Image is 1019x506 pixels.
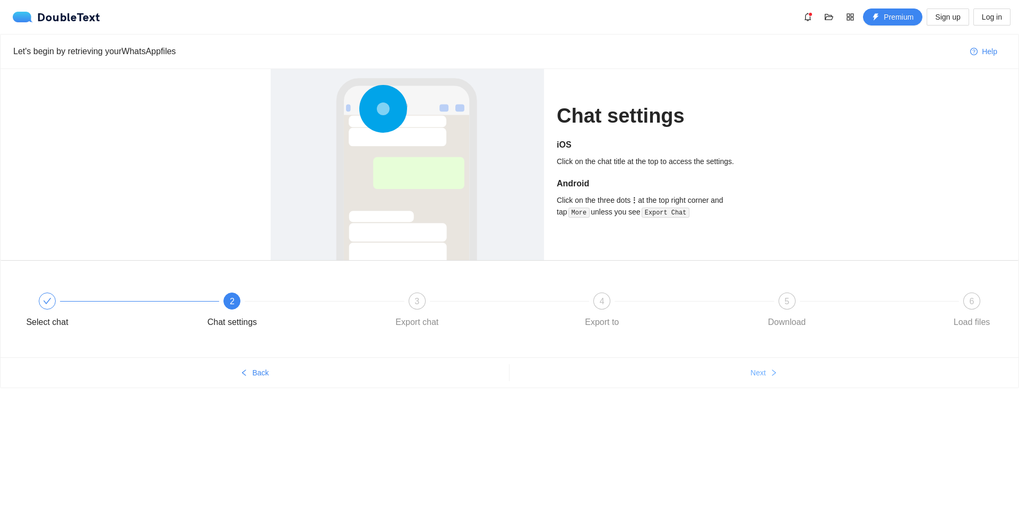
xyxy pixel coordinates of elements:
[784,297,789,306] span: 5
[13,45,962,58] div: Let's begin by retrieving your WhatsApp files
[240,369,248,378] span: left
[800,13,816,21] span: bell
[982,11,1002,23] span: Log in
[13,12,100,22] a: logoDoubleText
[509,364,1018,381] button: Nextright
[799,8,816,25] button: bell
[600,297,605,306] span: 4
[43,297,51,305] span: check
[252,367,269,379] span: Back
[557,194,748,218] div: Click on the three dots at the top right corner and tap unless you see
[750,367,766,379] span: Next
[386,293,571,331] div: 3Export chat
[568,208,590,218] code: More
[768,314,806,331] div: Download
[970,48,978,56] span: question-circle
[821,8,837,25] button: folder-open
[26,314,68,331] div: Select chat
[557,139,748,151] h5: iOS
[16,293,201,331] div: Select chat
[1,364,509,381] button: leftBack
[230,297,235,306] span: 2
[13,12,100,22] div: DoubleText
[927,8,969,25] button: Sign up
[982,46,997,57] span: Help
[770,369,778,378] span: right
[954,314,990,331] div: Load files
[571,293,756,331] div: 4Export to
[557,177,748,190] h5: Android
[842,13,858,21] span: appstore
[557,104,748,128] h1: Chat settings
[208,314,257,331] div: Chat settings
[842,8,859,25] button: appstore
[642,208,689,218] code: Export Chat
[631,196,638,204] b: ⋮
[970,297,974,306] span: 6
[973,8,1011,25] button: Log in
[756,293,941,331] div: 5Download
[941,293,1003,331] div: 6Load files
[201,293,386,331] div: 2Chat settings
[935,11,960,23] span: Sign up
[821,13,837,21] span: folder-open
[13,12,37,22] img: logo
[962,43,1006,60] button: question-circleHelp
[863,8,922,25] button: thunderboltPremium
[414,297,419,306] span: 3
[872,13,879,22] span: thunderbolt
[884,11,913,23] span: Premium
[395,314,438,331] div: Export chat
[585,314,619,331] div: Export to
[557,156,748,167] div: Click on the chat title at the top to access the settings.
